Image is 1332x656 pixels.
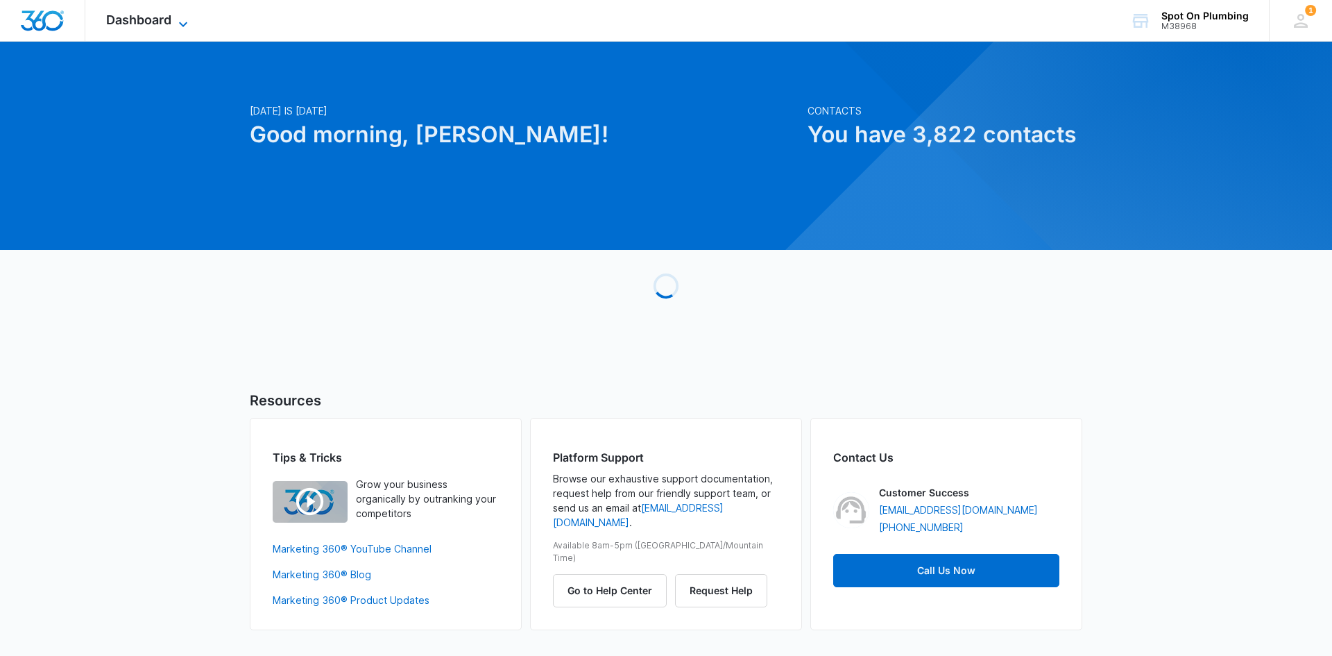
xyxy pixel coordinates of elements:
[273,541,499,556] a: Marketing 360® YouTube Channel
[273,567,499,582] a: Marketing 360® Blog
[250,103,799,118] p: [DATE] is [DATE]
[273,481,348,523] img: Quick Overview Video
[356,477,499,521] p: Grow your business organically by outranking your competitors
[273,593,499,607] a: Marketing 360® Product Updates
[879,520,964,535] a: [PHONE_NUMBER]
[1161,22,1249,31] div: account id
[553,584,675,596] a: Go to Help Center
[1305,5,1316,16] div: notifications count
[879,485,969,500] p: Customer Success
[1305,5,1316,16] span: 1
[1161,10,1249,22] div: account name
[833,492,869,528] img: Customer Success
[553,471,779,530] p: Browse our exhaustive support documentation, request help from our friendly support team, or send...
[250,390,1082,411] h5: Resources
[675,584,767,596] a: Request Help
[833,554,1059,587] a: Call Us Now
[106,12,171,27] span: Dashboard
[833,449,1059,466] h2: Contact Us
[553,449,779,466] h2: Platform Support
[250,118,799,151] h1: Good morning, [PERSON_NAME]!
[553,574,667,607] button: Go to Help Center
[675,574,767,607] button: Request Help
[808,118,1082,151] h1: You have 3,822 contacts
[273,449,499,466] h2: Tips & Tricks
[808,103,1082,118] p: Contacts
[879,503,1038,517] a: [EMAIL_ADDRESS][DOMAIN_NAME]
[553,539,779,564] p: Available 8am-5pm ([GEOGRAPHIC_DATA]/Mountain Time)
